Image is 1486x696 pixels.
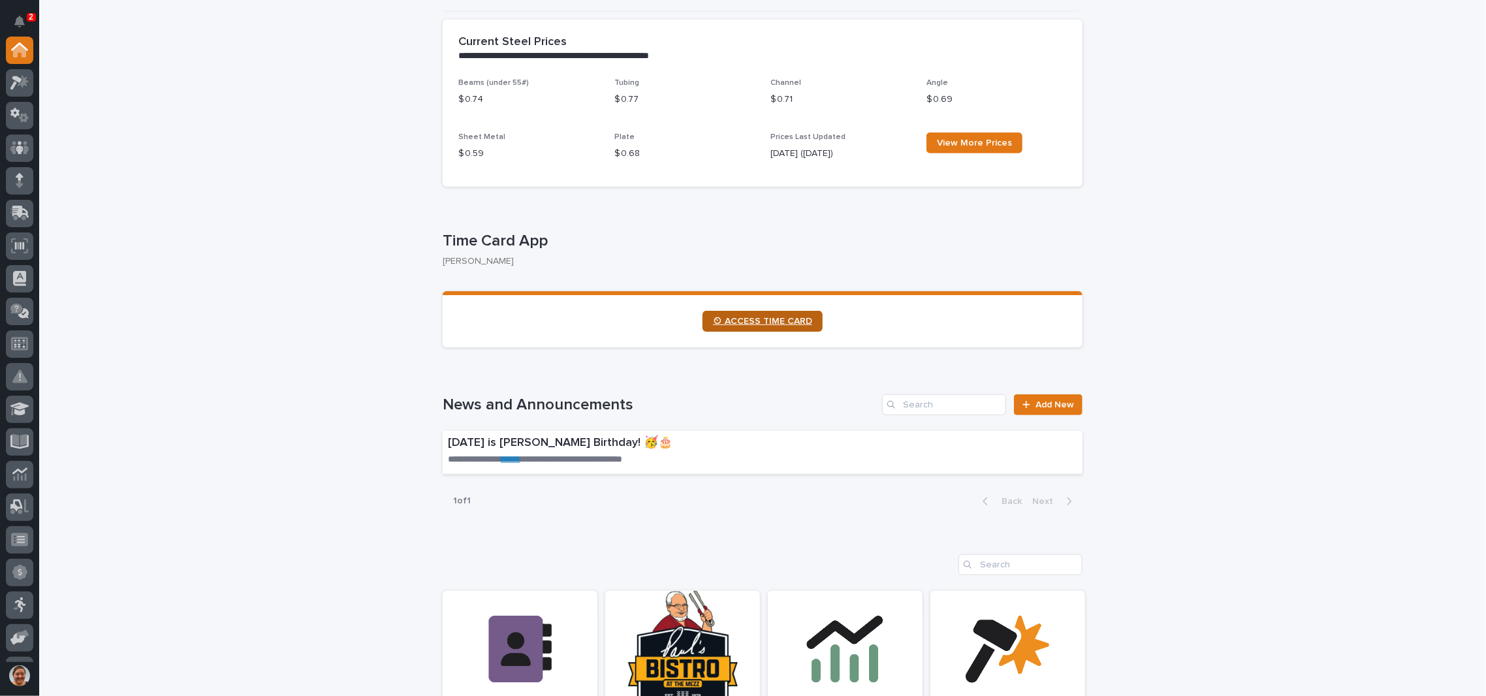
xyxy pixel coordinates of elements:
[29,12,33,22] p: 2
[458,147,599,161] p: $ 0.59
[443,256,1072,267] p: [PERSON_NAME]
[770,93,911,106] p: $ 0.71
[458,35,567,50] h2: Current Steel Prices
[926,93,1067,106] p: $ 0.69
[713,317,812,326] span: ⏲ ACCESS TIME CARD
[926,79,948,87] span: Angle
[958,554,1083,575] input: Search
[614,133,635,141] span: Plate
[448,436,900,451] p: [DATE] is [PERSON_NAME] Birthday! 🥳🎂
[1027,496,1083,507] button: Next
[443,232,1077,251] p: Time Card App
[770,79,801,87] span: Channel
[614,93,755,106] p: $ 0.77
[16,16,33,37] div: Notifications2
[6,662,33,689] button: users-avatar
[1035,400,1074,409] span: Add New
[926,133,1022,153] a: View More Prices
[443,485,481,517] p: 1 of 1
[770,147,911,161] p: [DATE] ([DATE])
[703,311,823,332] a: ⏲ ACCESS TIME CARD
[443,396,877,415] h1: News and Announcements
[1032,497,1061,506] span: Next
[972,496,1027,507] button: Back
[1014,394,1083,415] a: Add New
[614,79,639,87] span: Tubing
[458,133,505,141] span: Sheet Metal
[937,138,1012,148] span: View More Prices
[994,497,1022,506] span: Back
[458,93,599,106] p: $ 0.74
[882,394,1006,415] input: Search
[6,8,33,35] button: Notifications
[770,133,846,141] span: Prices Last Updated
[458,79,529,87] span: Beams (under 55#)
[614,147,755,161] p: $ 0.68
